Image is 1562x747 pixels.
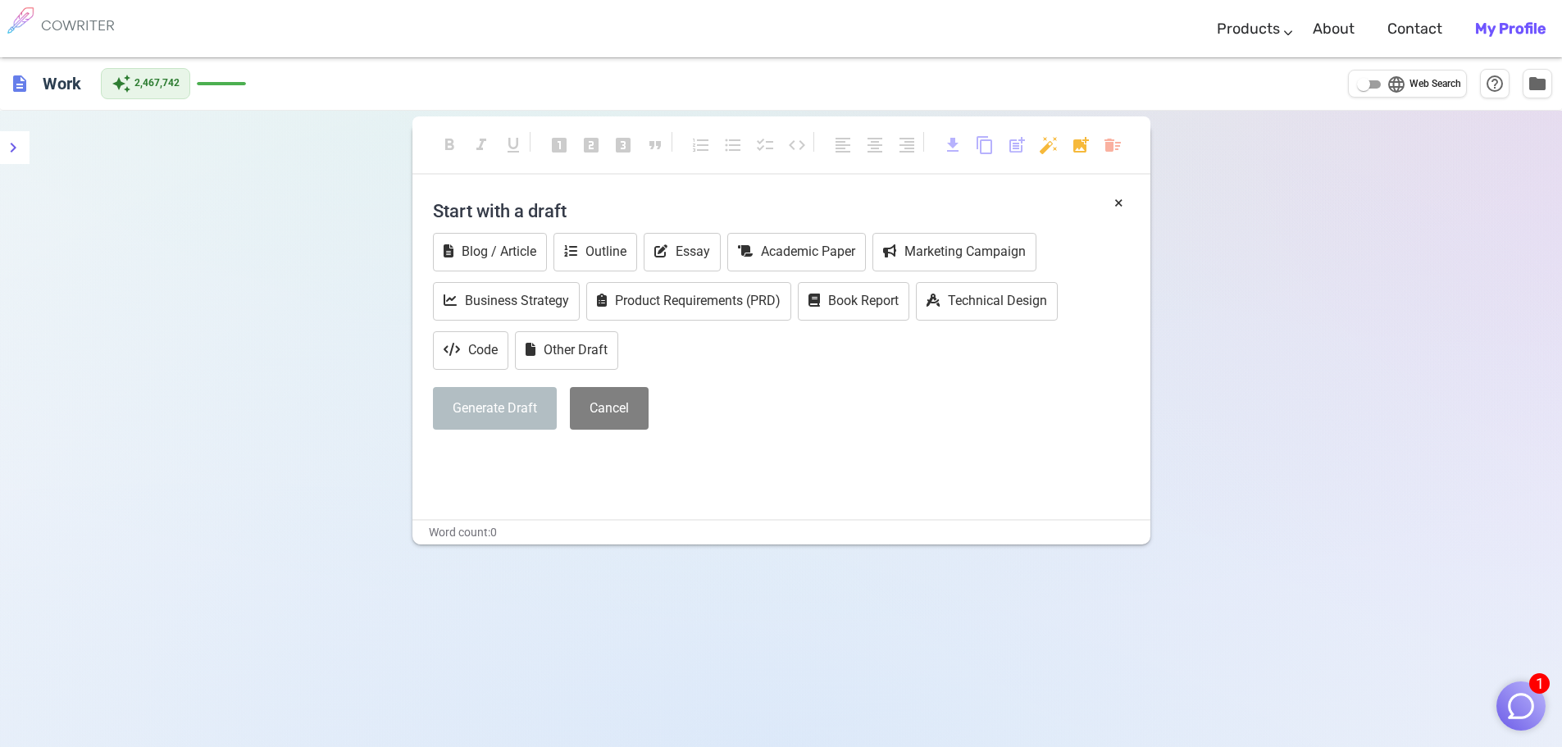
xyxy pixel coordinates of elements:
button: 1 [1496,681,1546,731]
button: Outline [553,233,637,271]
span: format_list_numbered [691,135,711,155]
span: language [1387,75,1406,94]
div: Word count: 0 [412,521,1150,544]
button: Other Draft [515,331,618,370]
span: delete_sweep [1103,135,1123,155]
span: code [787,135,807,155]
button: Product Requirements (PRD) [586,282,791,321]
button: Essay [644,233,721,271]
button: Marketing Campaign [872,233,1036,271]
span: 2,467,742 [134,75,180,92]
span: help_outline [1485,74,1505,93]
span: auto_fix_high [1039,135,1059,155]
button: Academic Paper [727,233,866,271]
span: looks_3 [613,135,633,155]
span: content_copy [975,135,995,155]
span: auto_awesome [112,74,131,93]
button: × [1114,191,1123,215]
h6: Click to edit title [36,67,88,100]
span: download [943,135,963,155]
button: Blog / Article [433,233,547,271]
button: Cancel [570,387,649,430]
button: Technical Design [916,282,1058,321]
span: looks_two [581,135,601,155]
span: folder [1528,74,1547,93]
span: checklist [755,135,775,155]
span: add_photo_alternate [1071,135,1091,155]
span: format_align_left [833,135,853,155]
span: format_list_bulleted [723,135,743,155]
button: Book Report [798,282,909,321]
span: Web Search [1409,76,1461,93]
h6: COWRITER [41,18,115,33]
span: description [10,74,30,93]
button: Manage Documents [1523,69,1552,98]
span: format_italic [471,135,491,155]
button: Help & Shortcuts [1480,69,1510,98]
span: format_bold [439,135,459,155]
span: format_align_right [897,135,917,155]
h4: Start with a draft [433,191,1130,230]
button: Code [433,331,508,370]
span: 1 [1529,673,1550,694]
span: format_quote [645,135,665,155]
b: My Profile [1475,20,1546,38]
span: format_align_center [865,135,885,155]
a: Products [1217,5,1280,53]
a: Contact [1387,5,1442,53]
span: post_add [1007,135,1027,155]
a: My Profile [1475,5,1546,53]
button: Business Strategy [433,282,580,321]
span: format_underlined [503,135,523,155]
button: Generate Draft [433,387,557,430]
img: Close chat [1505,690,1537,722]
span: looks_one [549,135,569,155]
a: About [1313,5,1355,53]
